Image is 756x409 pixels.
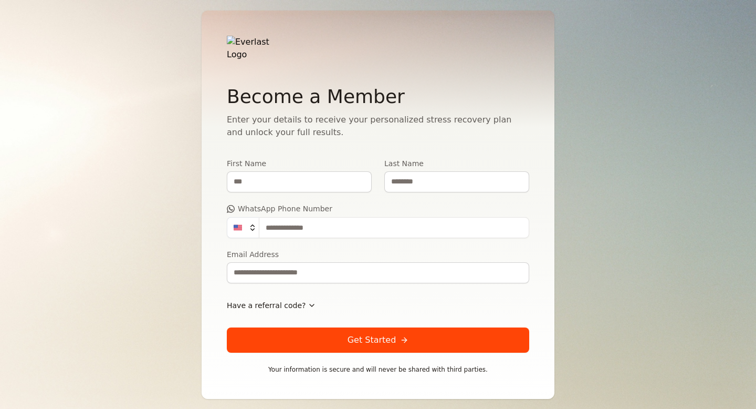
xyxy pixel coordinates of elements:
[384,160,529,167] label: Last Name
[348,334,409,346] div: Get Started
[227,114,529,139] p: Enter your details to receive your personalized stress recovery plan and unlock your full results.
[227,365,529,374] p: Your information is secure and will never be shared with third parties.
[227,36,285,61] img: Everlast Logo
[227,328,529,353] button: Get Started
[227,160,372,167] label: First Name
[227,296,316,315] button: Have a referral code?
[227,251,529,258] label: Email Address
[227,205,529,213] label: WhatsApp Phone Number
[227,86,529,107] h2: Become a Member
[227,300,306,311] span: Have a referral code?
